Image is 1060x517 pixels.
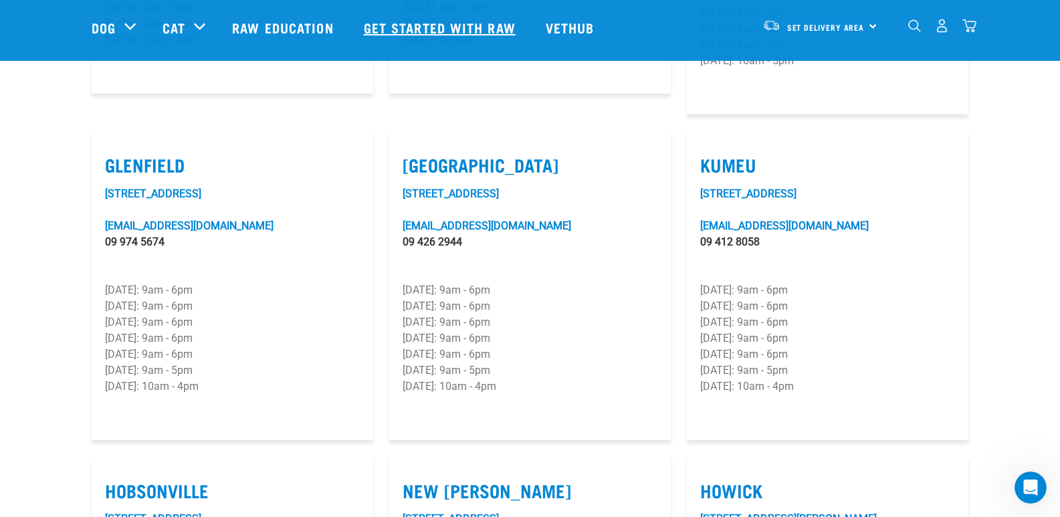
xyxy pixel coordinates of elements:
[403,379,657,395] p: [DATE]: 10am - 4pm
[105,154,360,175] label: Glenfield
[105,480,360,501] label: Hobsonville
[105,314,360,330] p: [DATE]: 9am - 6pm
[908,19,921,32] img: home-icon-1@2x.png
[1015,472,1047,504] iframe: Intercom live chat
[700,154,955,175] label: Kumeu
[105,187,201,200] a: [STREET_ADDRESS]
[762,19,780,31] img: van-moving.png
[105,379,360,395] p: [DATE]: 10am - 4pm
[105,346,360,363] p: [DATE]: 9am - 6pm
[700,363,955,379] p: [DATE]: 9am - 5pm
[403,282,657,298] p: [DATE]: 9am - 6pm
[219,1,350,54] a: Raw Education
[403,187,499,200] a: [STREET_ADDRESS]
[700,480,955,501] label: Howick
[962,19,976,33] img: home-icon@2x.png
[700,282,955,298] p: [DATE]: 9am - 6pm
[105,219,274,232] a: [EMAIL_ADDRESS][DOMAIN_NAME]
[532,1,611,54] a: Vethub
[935,19,949,33] img: user.png
[700,187,797,200] a: [STREET_ADDRESS]
[403,298,657,314] p: [DATE]: 9am - 6pm
[700,219,869,232] a: [EMAIL_ADDRESS][DOMAIN_NAME]
[92,17,116,37] a: Dog
[403,154,657,175] label: [GEOGRAPHIC_DATA]
[105,298,360,314] p: [DATE]: 9am - 6pm
[105,330,360,346] p: [DATE]: 9am - 6pm
[700,330,955,346] p: [DATE]: 9am - 6pm
[403,480,657,501] label: New [PERSON_NAME]
[700,314,955,330] p: [DATE]: 9am - 6pm
[403,219,571,232] a: [EMAIL_ADDRESS][DOMAIN_NAME]
[700,379,955,395] p: [DATE]: 10am - 4pm
[105,282,360,298] p: [DATE]: 9am - 6pm
[700,235,760,248] a: 09 412 8058
[787,25,865,29] span: Set Delivery Area
[700,298,955,314] p: [DATE]: 9am - 6pm
[163,17,185,37] a: Cat
[403,235,462,248] a: 09 426 2944
[105,363,360,379] p: [DATE]: 9am - 5pm
[403,363,657,379] p: [DATE]: 9am - 5pm
[403,330,657,346] p: [DATE]: 9am - 6pm
[105,235,165,248] a: 09 974 5674
[403,346,657,363] p: [DATE]: 9am - 6pm
[350,1,532,54] a: Get started with Raw
[700,346,955,363] p: [DATE]: 9am - 6pm
[403,314,657,330] p: [DATE]: 9am - 6pm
